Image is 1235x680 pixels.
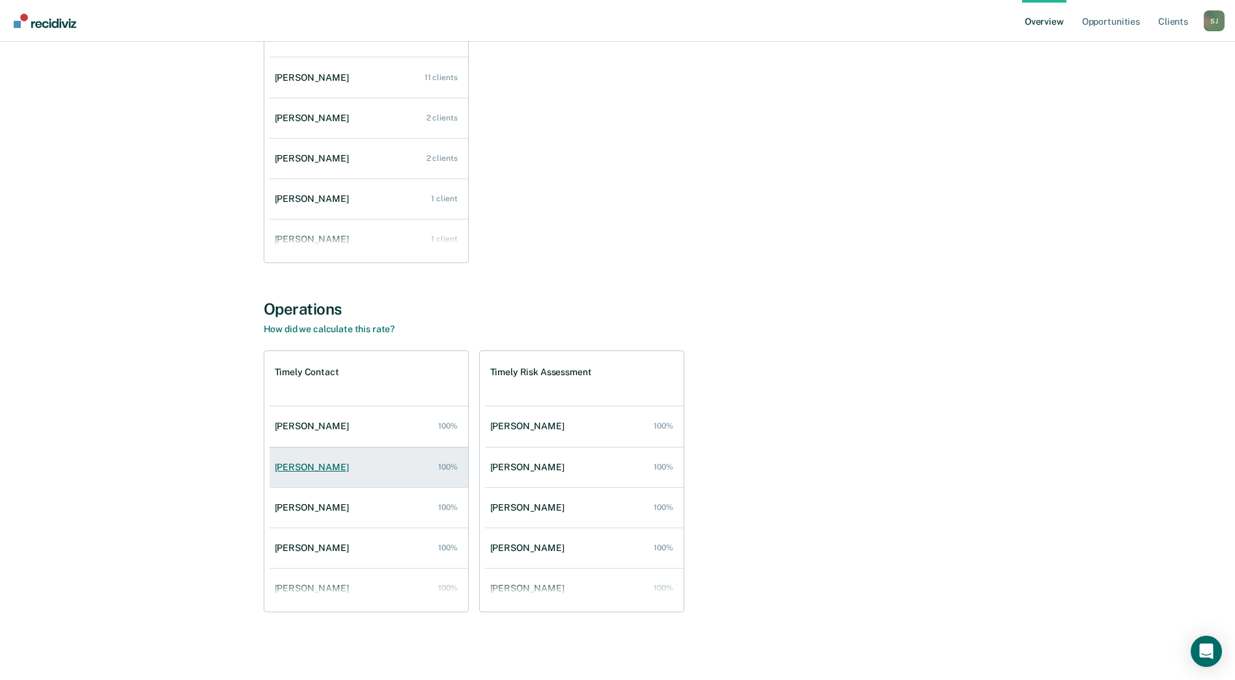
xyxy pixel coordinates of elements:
[270,140,468,177] a: [PERSON_NAME] 2 clients
[654,503,673,512] div: 100%
[270,570,468,607] a: [PERSON_NAME] 100%
[275,113,354,124] div: [PERSON_NAME]
[275,543,354,554] div: [PERSON_NAME]
[275,421,354,432] div: [PERSON_NAME]
[438,503,458,512] div: 100%
[490,367,592,378] h1: Timely Risk Assessment
[431,194,457,203] div: 1 client
[270,59,468,96] a: [PERSON_NAME] 11 clients
[270,221,468,258] a: [PERSON_NAME] 1 client
[654,421,673,431] div: 100%
[275,367,339,378] h1: Timely Contact
[270,180,468,218] a: [PERSON_NAME] 1 client
[490,421,570,432] div: [PERSON_NAME]
[490,583,570,594] div: [PERSON_NAME]
[1204,10,1225,31] div: S J
[424,73,458,82] div: 11 clients
[485,489,684,526] a: [PERSON_NAME] 100%
[438,421,458,431] div: 100%
[654,584,673,593] div: 100%
[275,502,354,513] div: [PERSON_NAME]
[485,408,684,445] a: [PERSON_NAME] 100%
[275,153,354,164] div: [PERSON_NAME]
[485,449,684,486] a: [PERSON_NAME] 100%
[438,462,458,472] div: 100%
[485,530,684,567] a: [PERSON_NAME] 100%
[275,462,354,473] div: [PERSON_NAME]
[654,543,673,552] div: 100%
[270,530,468,567] a: [PERSON_NAME] 100%
[270,408,468,445] a: [PERSON_NAME] 100%
[490,543,570,554] div: [PERSON_NAME]
[438,584,458,593] div: 100%
[1204,10,1225,31] button: Profile dropdown button
[485,570,684,607] a: [PERSON_NAME] 100%
[270,489,468,526] a: [PERSON_NAME] 100%
[275,193,354,205] div: [PERSON_NAME]
[275,72,354,83] div: [PERSON_NAME]
[270,449,468,486] a: [PERSON_NAME] 100%
[490,502,570,513] div: [PERSON_NAME]
[270,100,468,137] a: [PERSON_NAME] 2 clients
[264,300,972,319] div: Operations
[14,14,76,28] img: Recidiviz
[431,234,457,244] div: 1 client
[426,154,458,163] div: 2 clients
[1191,636,1222,667] div: Open Intercom Messenger
[275,234,354,245] div: [PERSON_NAME]
[490,462,570,473] div: [PERSON_NAME]
[438,543,458,552] div: 100%
[654,462,673,472] div: 100%
[275,583,354,594] div: [PERSON_NAME]
[426,113,458,122] div: 2 clients
[264,324,395,334] a: How did we calculate this rate?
